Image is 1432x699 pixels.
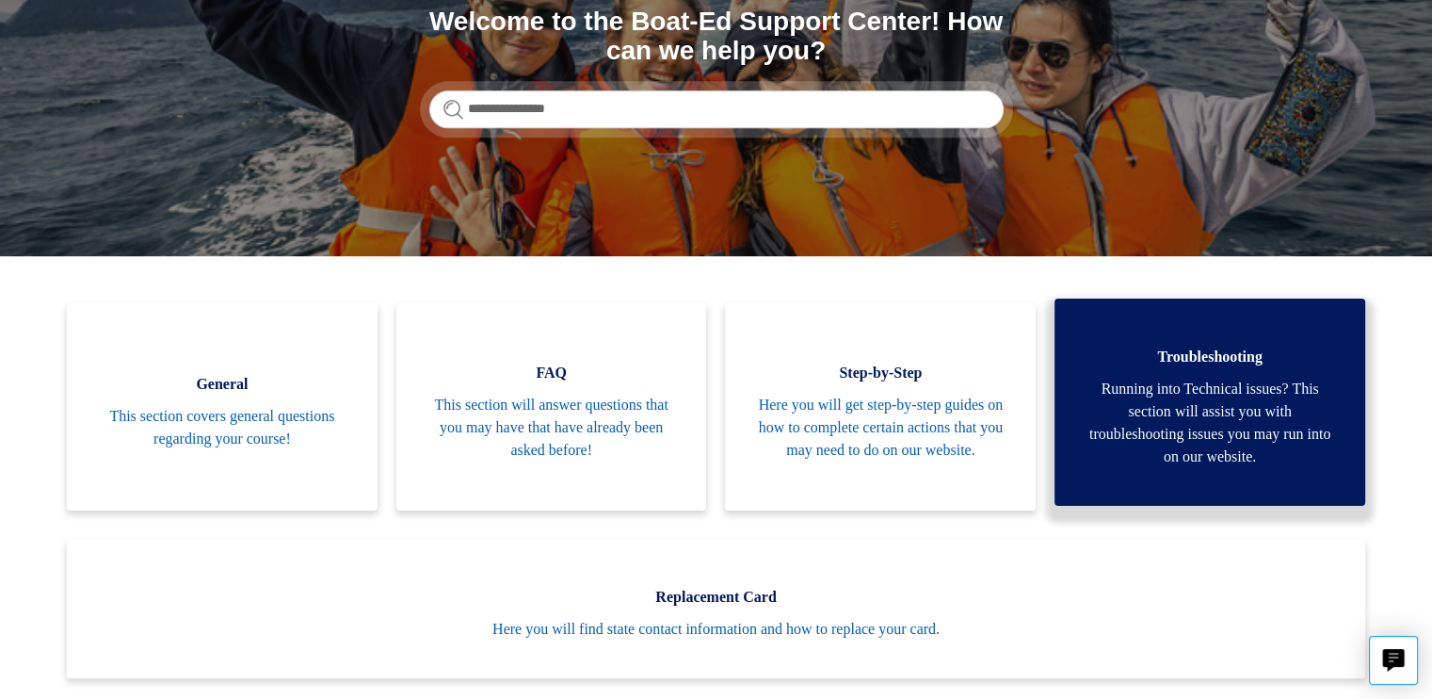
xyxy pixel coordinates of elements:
a: Step-by-Step Here you will get step-by-step guides on how to complete certain actions that you ma... [725,303,1036,511]
span: FAQ [425,362,679,384]
span: Troubleshooting [1083,346,1337,368]
span: Replacement Card [95,586,1337,609]
span: This section covers general questions regarding your course! [95,405,349,450]
span: Here you will get step-by-step guides on how to complete certain actions that you may need to do ... [753,394,1007,462]
span: General [95,373,349,396]
button: Live chat [1369,636,1418,685]
a: FAQ This section will answer questions that you may have that have already been asked before! [396,303,707,511]
span: Here you will find state contact information and how to replace your card. [95,618,1337,641]
h1: Welcome to the Boat-Ed Support Center! How can we help you? [429,8,1004,66]
input: Search [429,90,1004,128]
span: Running into Technical issues? This section will assist you with troubleshooting issues you may r... [1083,378,1337,468]
a: Replacement Card Here you will find state contact information and how to replace your card. [67,539,1365,678]
a: General This section covers general questions regarding your course! [67,303,378,511]
span: This section will answer questions that you may have that have already been asked before! [425,394,679,462]
a: Troubleshooting Running into Technical issues? This section will assist you with troubleshooting ... [1054,299,1365,506]
span: Step-by-Step [753,362,1007,384]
